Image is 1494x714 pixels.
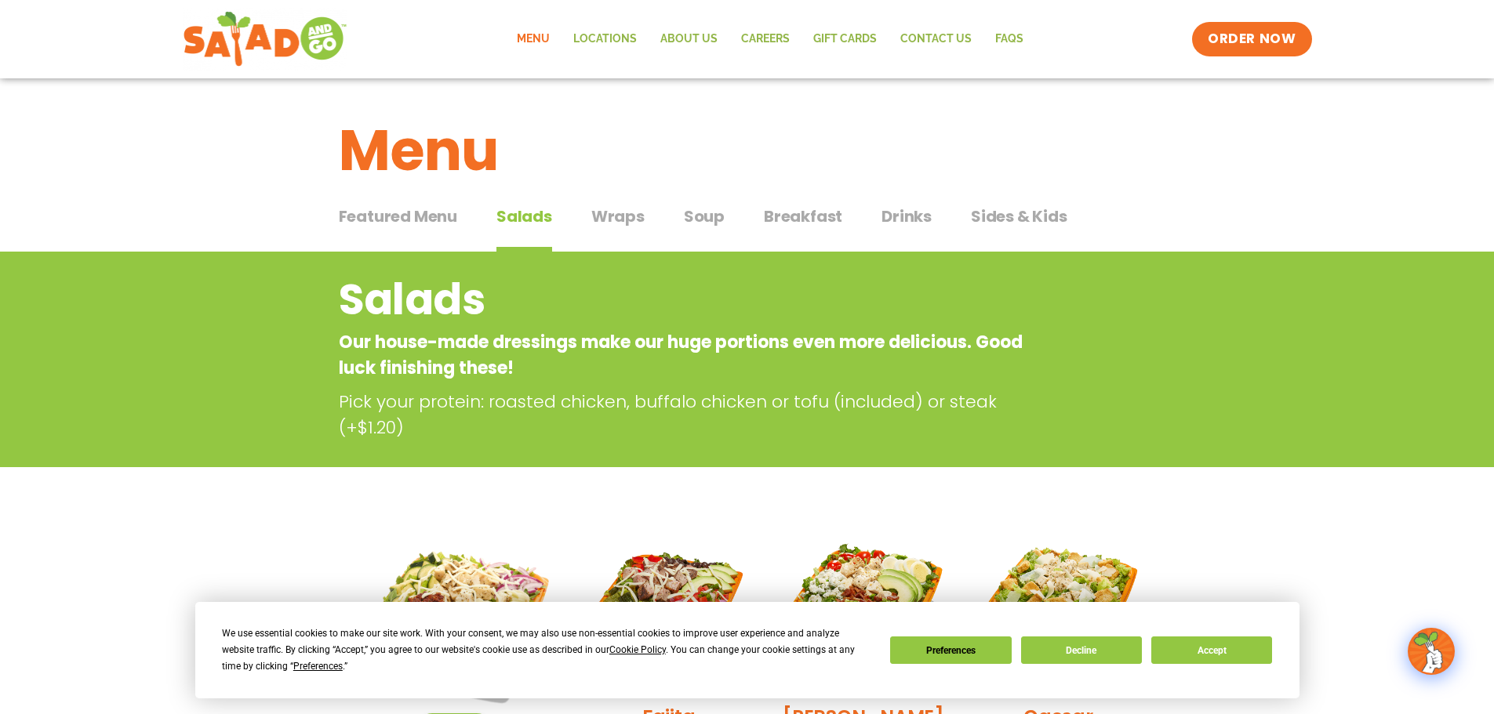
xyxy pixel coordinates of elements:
a: Careers [729,21,802,57]
div: We use essential cookies to make our site work. With your consent, we may also use non-essential ... [222,625,871,675]
span: Breakfast [764,205,842,228]
h2: Salads [339,268,1030,332]
a: About Us [649,21,729,57]
img: wpChatIcon [1409,629,1453,673]
p: Our house-made dressings make our huge portions even more delicious. Good luck finishing these! [339,329,1030,381]
button: Decline [1021,636,1142,664]
button: Accept [1151,636,1272,664]
span: ORDER NOW [1208,30,1296,49]
a: Contact Us [889,21,983,57]
p: Pick your protein: roasted chicken, buffalo chicken or tofu (included) or steak (+$1.20) [339,389,1037,440]
span: Preferences [293,661,343,672]
div: Cookie Consent Prompt [195,602,1300,698]
div: Tabbed content [339,199,1156,252]
button: Preferences [890,636,1011,664]
span: Featured Menu [339,205,457,228]
img: Product photo for Cobb Salad [778,520,949,691]
span: Wraps [591,205,645,228]
img: new-SAG-logo-768×292 [183,8,348,71]
img: Product photo for Caesar Salad [972,520,1143,691]
span: Salads [496,205,552,228]
span: Soup [684,205,725,228]
h1: Menu [339,108,1156,193]
nav: Menu [505,21,1035,57]
span: Sides & Kids [971,205,1067,228]
span: Drinks [881,205,932,228]
a: FAQs [983,21,1035,57]
span: Cookie Policy [609,644,666,655]
a: Locations [562,21,649,57]
a: Menu [505,21,562,57]
a: ORDER NOW [1192,22,1311,56]
img: Product photo for Fajita Salad [583,520,754,691]
a: GIFT CARDS [802,21,889,57]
